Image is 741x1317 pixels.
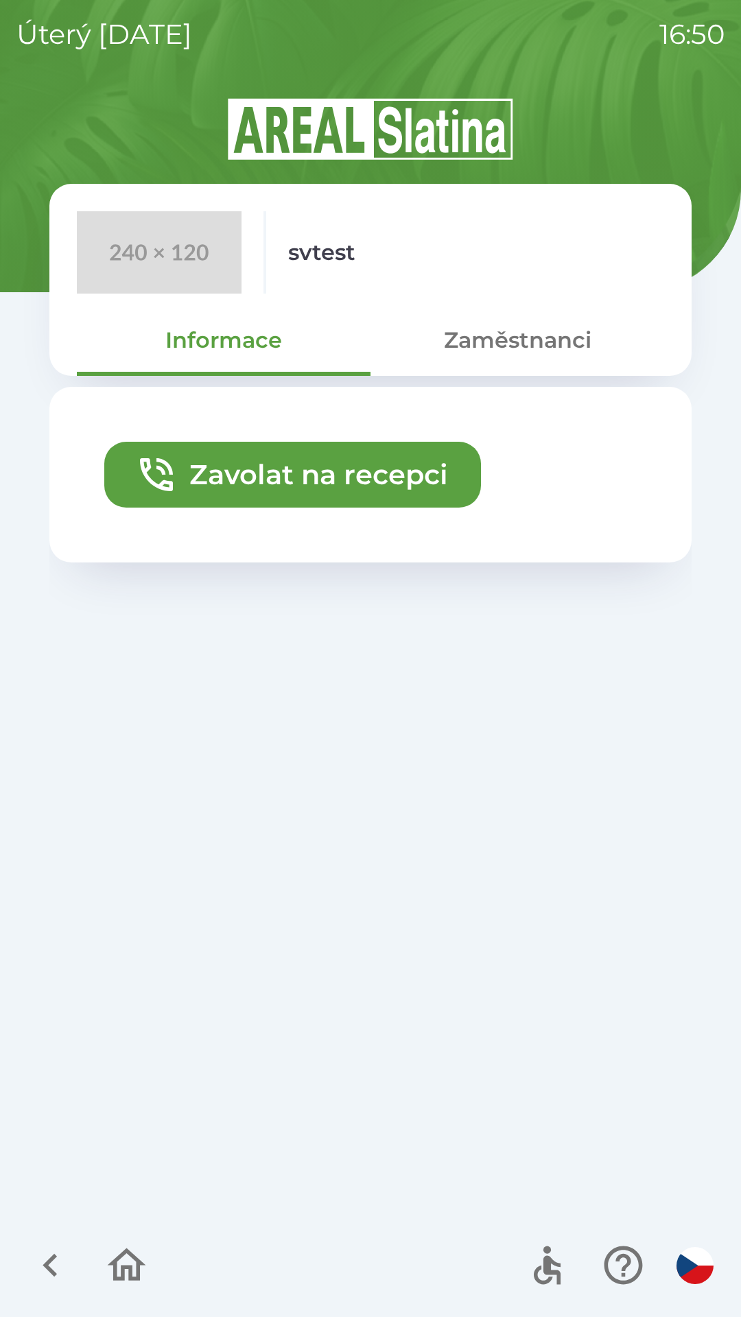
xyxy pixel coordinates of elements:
img: cs flag [677,1247,714,1284]
p: úterý [DATE] [16,14,192,55]
p: svtest [288,236,355,269]
button: Zavolat na recepci [104,442,481,508]
img: Logo [49,96,692,162]
p: 16:50 [659,14,725,55]
button: Informace [77,316,370,365]
img: 240x120 [77,211,242,294]
button: Zaměstnanci [370,316,664,365]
